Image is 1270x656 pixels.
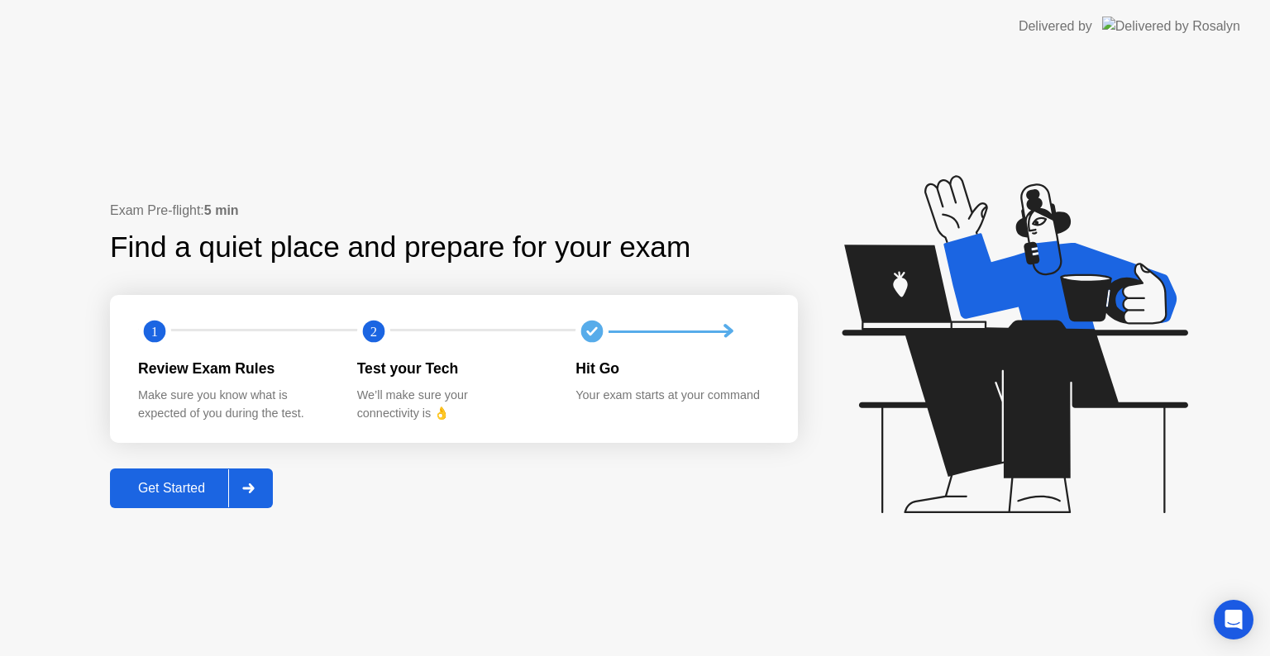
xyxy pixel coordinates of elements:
[138,387,331,422] div: Make sure you know what is expected of you during the test.
[575,387,768,405] div: Your exam starts at your command
[110,201,798,221] div: Exam Pre-flight:
[1102,17,1240,36] img: Delivered by Rosalyn
[151,324,158,340] text: 1
[110,468,273,508] button: Get Started
[115,481,228,496] div: Get Started
[370,324,377,340] text: 2
[357,387,550,422] div: We’ll make sure your connectivity is 👌
[1019,17,1092,36] div: Delivered by
[110,226,693,269] div: Find a quiet place and prepare for your exam
[1214,600,1253,639] div: Open Intercom Messenger
[204,203,239,217] b: 5 min
[138,358,331,379] div: Review Exam Rules
[575,358,768,379] div: Hit Go
[357,358,550,379] div: Test your Tech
